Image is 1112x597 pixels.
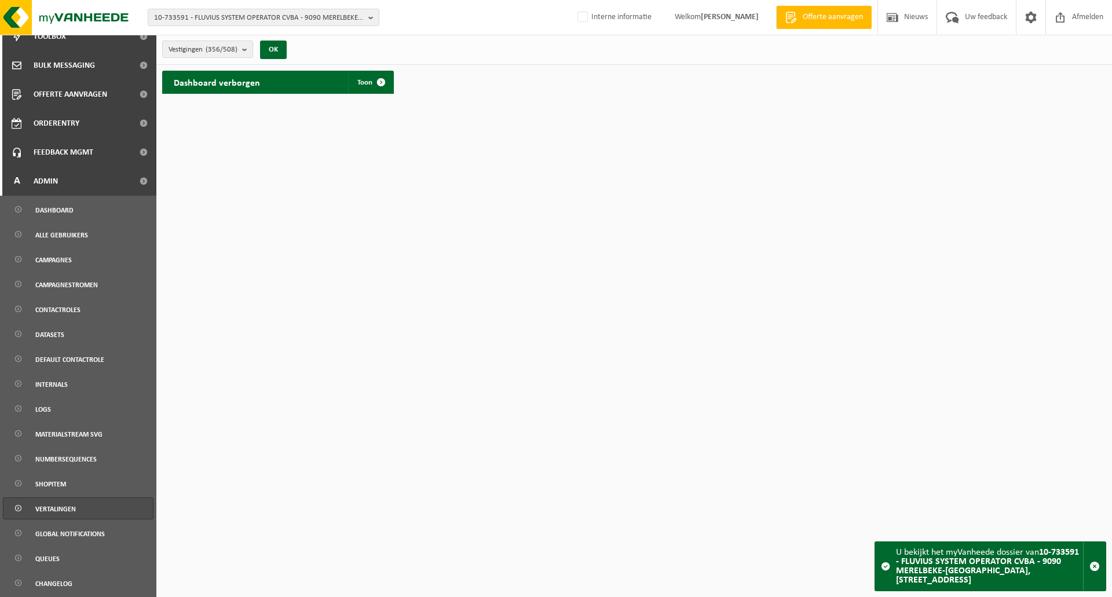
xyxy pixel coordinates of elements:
span: Changelog [35,573,72,595]
a: Numbersequences [3,448,153,470]
a: Global notifications [3,522,153,544]
a: Logs [3,398,153,420]
span: Toon [357,79,372,86]
a: Alle gebruikers [3,224,153,246]
span: Bulk Messaging [34,51,95,80]
a: Vertalingen [3,497,153,519]
a: Changelog [3,572,153,594]
button: OK [260,41,287,59]
span: Datasets [35,324,64,346]
label: Interne informatie [575,9,652,26]
a: Materialstream SVG [3,423,153,445]
strong: 10-733591 - FLUVIUS SYSTEM OPERATOR CVBA - 9090 MERELBEKE-[GEOGRAPHIC_DATA], [STREET_ADDRESS] [896,548,1079,585]
span: Alle gebruikers [35,224,88,246]
a: Queues [3,547,153,569]
a: Campagnestromen [3,273,153,295]
span: Campagnes [35,249,72,271]
a: Contactroles [3,298,153,320]
span: Admin [34,167,58,196]
a: Campagnes [3,248,153,270]
span: Orderentry Goedkeuring [34,109,131,138]
a: Shopitem [3,473,153,495]
span: Numbersequences [35,448,97,470]
button: 10-733591 - FLUVIUS SYSTEM OPERATOR CVBA - 9090 MERELBEKE-[GEOGRAPHIC_DATA], [STREET_ADDRESS] [148,9,379,26]
span: Materialstream SVG [35,423,103,445]
span: Logs [35,398,51,420]
span: Offerte aanvragen [800,12,866,23]
span: Queues [35,548,60,570]
span: 10-733591 - FLUVIUS SYSTEM OPERATOR CVBA - 9090 MERELBEKE-[GEOGRAPHIC_DATA], [STREET_ADDRESS] [154,9,364,27]
span: Global notifications [35,523,105,545]
span: Campagnestromen [35,274,98,296]
span: Feedback MGMT [34,138,93,167]
a: default contactrole [3,348,153,370]
span: A [12,167,22,196]
span: Internals [35,373,68,395]
button: Vestigingen(356/508) [162,41,253,58]
a: Toon [348,71,393,94]
span: Vertalingen [35,498,76,520]
a: Datasets [3,323,153,345]
a: Internals [3,373,153,395]
div: U bekijkt het myVanheede dossier van [896,542,1083,591]
span: Offerte aanvragen [34,80,107,109]
span: Contactroles [35,299,81,321]
span: Toolbox [34,22,66,51]
strong: [PERSON_NAME] [701,13,759,21]
span: Vestigingen [169,41,237,58]
span: default contactrole [35,349,104,371]
h2: Dashboard verborgen [162,71,272,93]
a: Offerte aanvragen [776,6,872,29]
span: Dashboard [35,199,74,221]
count: (356/508) [206,46,237,53]
a: Dashboard [3,199,153,221]
span: Shopitem [35,473,66,495]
